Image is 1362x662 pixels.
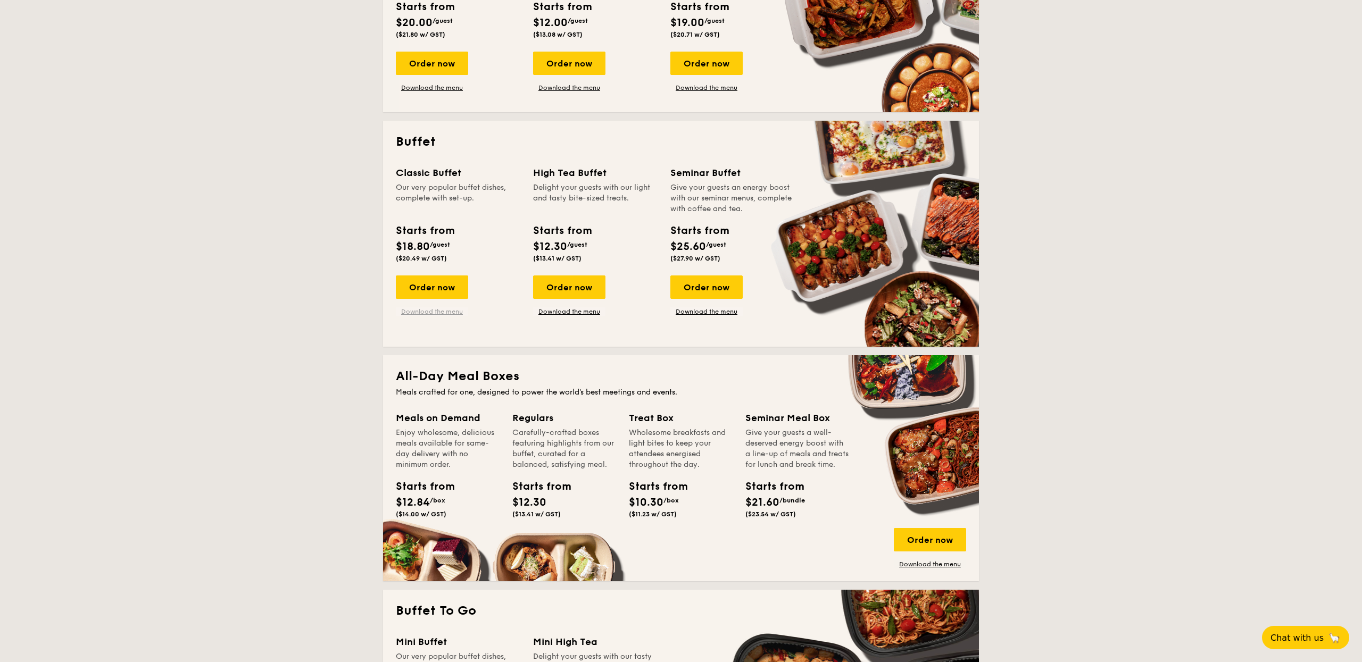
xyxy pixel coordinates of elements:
[745,479,793,495] div: Starts from
[533,307,605,316] a: Download the menu
[533,223,591,239] div: Starts from
[1328,632,1341,644] span: 🦙
[396,410,500,425] div: Meals on Demand
[396,16,433,29] span: $20.00
[1262,626,1349,649] button: Chat with us🦙
[670,165,795,180] div: Seminar Buffet
[663,497,679,504] span: /box
[670,16,704,29] span: $19.00
[396,52,468,75] div: Order now
[706,241,726,248] span: /guest
[396,387,966,398] div: Meals crafted for one, designed to power the world's best meetings and events.
[670,223,728,239] div: Starts from
[430,497,445,504] span: /box
[533,275,605,299] div: Order now
[745,510,796,518] span: ($23.54 w/ GST)
[396,275,468,299] div: Order now
[779,497,805,504] span: /bundle
[430,241,450,248] span: /guest
[533,182,658,214] div: Delight your guests with our light and tasty bite-sized treats.
[533,165,658,180] div: High Tea Buffet
[745,496,779,509] span: $21.60
[396,479,444,495] div: Starts from
[533,255,582,262] span: ($13.41 w/ GST)
[533,16,568,29] span: $12.00
[568,17,588,24] span: /guest
[533,52,605,75] div: Order now
[670,182,795,214] div: Give your guests an energy boost with our seminar menus, complete with coffee and tea.
[704,17,725,24] span: /guest
[396,133,966,150] h2: Buffet
[894,528,966,551] div: Order now
[396,165,520,180] div: Classic Buffet
[396,255,447,262] span: ($20.49 w/ GST)
[396,223,454,239] div: Starts from
[396,602,966,619] h2: Buffet To Go
[670,240,706,253] span: $25.60
[533,634,658,649] div: Mini High Tea
[512,428,616,470] div: Carefully-crafted boxes featuring highlights from our buffet, curated for a balanced, satisfying ...
[629,428,733,470] div: Wholesome breakfasts and light bites to keep your attendees energised throughout the day.
[396,31,445,38] span: ($21.80 w/ GST)
[745,410,849,425] div: Seminar Meal Box
[894,560,966,568] a: Download the menu
[396,428,500,470] div: Enjoy wholesome, delicious meals available for same-day delivery with no minimum order.
[670,255,720,262] span: ($27.90 w/ GST)
[396,307,468,316] a: Download the menu
[670,307,743,316] a: Download the menu
[512,496,546,509] span: $12.30
[396,368,966,385] h2: All-Day Meal Boxes
[512,510,561,518] span: ($13.41 w/ GST)
[629,510,677,518] span: ($11.23 w/ GST)
[629,410,733,425] div: Treat Box
[433,17,453,24] span: /guest
[629,496,663,509] span: $10.30
[629,479,677,495] div: Starts from
[533,240,567,253] span: $12.30
[1270,633,1324,643] span: Chat with us
[567,241,587,248] span: /guest
[670,31,720,38] span: ($20.71 w/ GST)
[512,410,616,425] div: Regulars
[670,275,743,299] div: Order now
[396,182,520,214] div: Our very popular buffet dishes, complete with set-up.
[670,83,743,92] a: Download the menu
[512,479,560,495] div: Starts from
[396,496,430,509] span: $12.84
[396,634,520,649] div: Mini Buffet
[396,510,446,518] span: ($14.00 w/ GST)
[396,83,468,92] a: Download the menu
[745,428,849,470] div: Give your guests a well-deserved energy boost with a line-up of meals and treats for lunch and br...
[533,83,605,92] a: Download the menu
[396,240,430,253] span: $18.80
[533,31,583,38] span: ($13.08 w/ GST)
[670,52,743,75] div: Order now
